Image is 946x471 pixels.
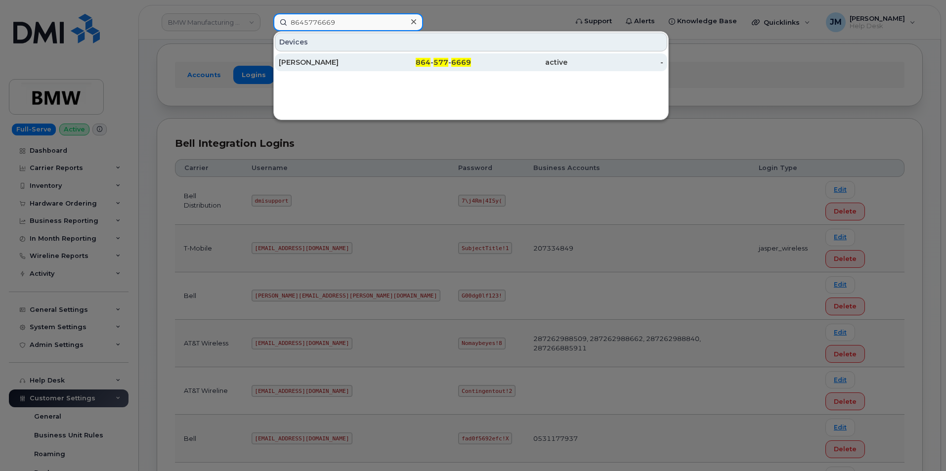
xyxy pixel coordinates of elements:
[433,58,448,67] span: 577
[471,57,567,67] div: active
[416,58,430,67] span: 864
[375,57,472,67] div: - -
[273,13,423,31] input: Find something...
[451,58,471,67] span: 6669
[567,57,664,67] div: -
[903,428,939,464] iframe: Messenger Launcher
[275,33,667,51] div: Devices
[279,57,375,67] div: [PERSON_NAME]
[275,53,667,71] a: [PERSON_NAME]864-577-6669active-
